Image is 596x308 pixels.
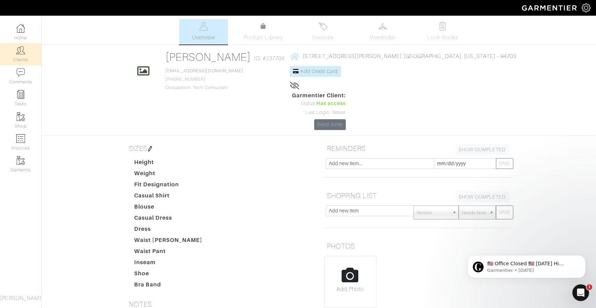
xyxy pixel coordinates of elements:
dt: Waist Pant [129,247,208,258]
a: Invoices [299,19,348,44]
img: garments-icon-b7da505a4dc4fd61783c78ac3ca0ef83fa9d6f193b1c9dc38574b1d14d53ca28.png [16,112,25,121]
span: Garmentier Client: [292,91,346,100]
div: Status: [292,100,346,107]
img: todo-9ac3debb85659649dc8f770b8b6100bb5dab4b48dedcbae339e5042a72dfd3cc.svg [438,22,447,31]
a: SHOW COMPLETED [456,192,509,202]
img: garmentier-logo-header-white-b43fb05a5012e4ada735d5af1a66efaba907eab6374d6393d1fbf88cb4ef424d.png [519,2,582,14]
img: gear-icon-white-bd11855cb880d31180b6d7d6211b90ccbf57a29d726f0c71d8c61bd08dd39cc2.png [582,3,590,12]
a: Overview [179,19,228,44]
dt: Shoe [129,269,208,281]
a: [STREET_ADDRESS][PERSON_NAME] [GEOGRAPHIC_DATA], [US_STATE] - 94703 [290,52,516,60]
input: Add new item [326,205,414,216]
span: Has access [316,100,346,107]
span: Needs Now [462,206,486,220]
dt: Inseam [129,258,208,269]
input: Add new item... [326,158,434,169]
span: Retailer [417,206,449,220]
dt: Waist [PERSON_NAME] [129,236,208,247]
span: Add Credit Card [300,68,338,74]
span: Product Library [244,33,283,42]
a: SHOW COMPLETED [456,144,509,155]
img: clients-icon-6bae9207a08558b7cb47a8932f037763ab4055f8c8b6bfacd5dc20c3e0201464.png [16,46,25,55]
button: SAVE [496,158,513,169]
dt: Height [129,158,208,169]
h5: REMINDERS [324,141,512,155]
dt: Casual Shirt [129,192,208,203]
a: Add Credit Card [290,66,341,77]
span: 1 [587,284,592,290]
iframe: Intercom notifications message [457,241,596,289]
button: SAVE [496,205,513,219]
div: Last Login: Never [292,109,346,116]
span: Invoices [312,33,334,42]
span: Overview [192,33,215,42]
dt: Bra Band [129,281,208,292]
h5: SHOPPING LIST [324,189,512,203]
h5: PHOTOS [324,239,512,253]
a: Send Invite [314,119,346,130]
img: orders-icon-0abe47150d42831381b5fb84f609e132dff9fe21cb692f30cb5eec754e2cba89.png [16,134,25,143]
img: comment-icon-a0a6a9ef722e966f86d9cbdc48e553b5cf19dbc54f86b18d962a5391bc8f6eb6.png [16,68,25,77]
a: Look Books [418,19,467,44]
span: [PHONE_NUMBER] Occupation: Tech Consultant [165,68,243,90]
dt: Casual Dress [129,214,208,225]
img: dashboard-icon-dbcd8f5a0b271acd01030246c82b418ddd0df26cd7fceb0bd07c9910d44c42f6.png [16,24,25,33]
span: Wardrobe [370,33,395,42]
a: [EMAIL_ADDRESS][DOMAIN_NAME] [165,68,243,73]
dt: Dress [129,225,208,236]
a: [PERSON_NAME] [165,51,251,63]
dt: Weight [129,169,208,180]
img: orders-27d20c2124de7fd6de4e0e44c1d41de31381a507db9b33961299e4e07d508b8c.svg [319,22,327,31]
img: reminder-icon-8004d30b9f0a5d33ae49ab947aed9ed385cf756f9e5892f1edd6e32f2345188e.png [16,90,25,99]
span: Look Books [427,33,458,42]
h5: SIZES [126,141,314,155]
img: basicinfo-40fd8af6dae0f16599ec9e87c0ef1c0a1fdea2edbe929e3d69a839185d80c458.svg [199,22,208,31]
dt: Blouse [129,203,208,214]
iframe: Intercom live chat [572,284,589,301]
a: Product Library [239,22,288,42]
img: garments-icon-b7da505a4dc4fd61783c78ac3ca0ef83fa9d6f193b1c9dc38574b1d14d53ca28.png [16,156,25,165]
dt: Fit Designation [129,180,208,192]
img: wardrobe-487a4870c1b7c33e795ec22d11cfc2ed9d08956e64fb3008fe2437562e282088.svg [378,22,387,31]
span: [STREET_ADDRESS][PERSON_NAME] [GEOGRAPHIC_DATA], [US_STATE] - 94703 [302,53,516,59]
img: pen-cf24a1663064a2ec1b9c1bd2387e9de7a2fa800b781884d57f21acf72779bad2.png [147,146,153,152]
a: Wardrobe [359,19,407,44]
span: ID: #237704 [254,54,285,63]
